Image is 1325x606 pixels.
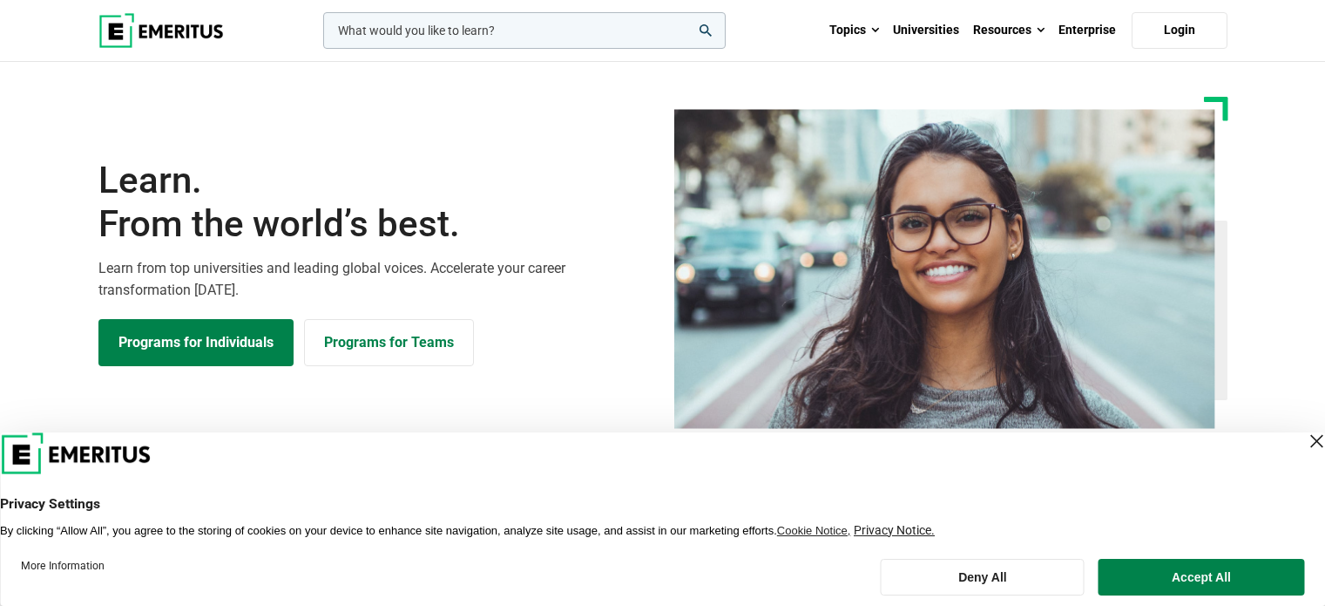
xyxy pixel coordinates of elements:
a: Explore for Business [304,319,474,366]
a: Explore Programs [98,319,294,366]
a: Login [1132,12,1227,49]
span: From the world’s best. [98,202,652,246]
p: Learn from top universities and leading global voices. Accelerate your career transformation [DATE]. [98,257,652,302]
input: woocommerce-product-search-field-0 [323,12,726,49]
h1: Learn. [98,159,652,247]
img: Learn from the world's best [674,109,1215,429]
